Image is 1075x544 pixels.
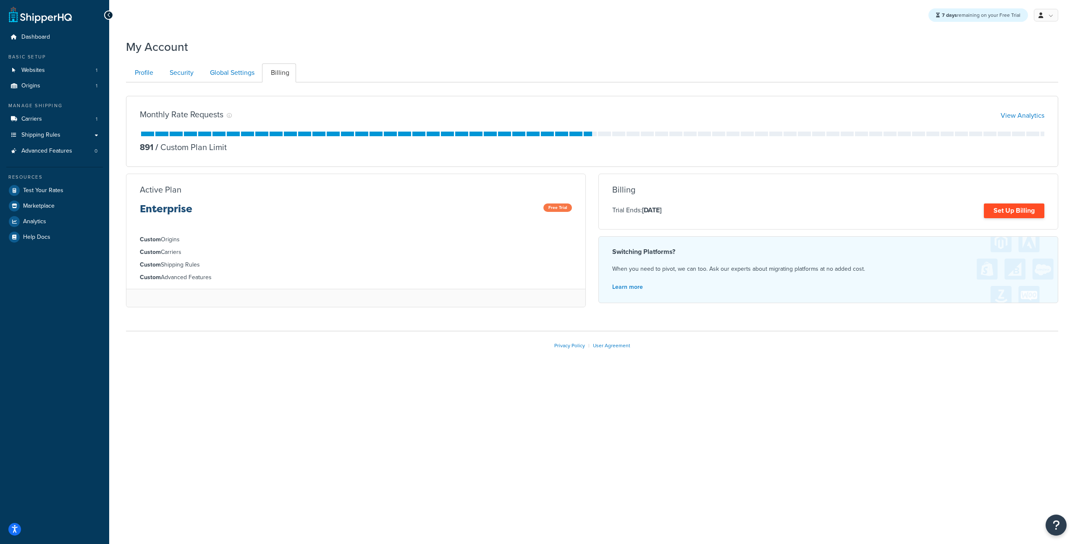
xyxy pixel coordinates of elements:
div: remaining on your Free Trial [928,8,1028,22]
strong: Custom [140,235,161,244]
span: Websites [21,67,45,74]
h1: My Account [126,39,188,55]
span: Shipping Rules [21,132,60,139]
strong: [DATE] [642,205,661,215]
h3: Enterprise [140,203,192,221]
span: 1 [96,116,97,123]
p: Trial Ends: [612,205,661,216]
li: Advanced Features [140,273,572,282]
a: Carriers 1 [6,111,103,127]
h4: Switching Platforms? [612,247,1044,257]
li: Origins [140,235,572,244]
span: Carriers [21,116,42,123]
strong: Custom [140,260,161,269]
strong: 7 days [942,11,957,19]
span: Analytics [23,218,46,225]
a: Profile [126,63,160,82]
span: / [155,141,158,153]
li: Websites [6,63,103,78]
li: Advanced Features [6,143,103,159]
a: Test Your Rates [6,183,103,198]
div: Basic Setup [6,53,103,61]
strong: Custom [140,248,161,256]
li: Origins [6,78,103,94]
h3: Active Plan [140,185,181,194]
strong: Custom [140,273,161,282]
span: 1 [96,82,97,90]
span: Marketplace [23,203,55,210]
span: Advanced Features [21,148,72,155]
a: Shipping Rules [6,127,103,143]
span: Help Docs [23,234,50,241]
li: Carriers [6,111,103,127]
a: Advanced Features 0 [6,143,103,159]
a: Websites 1 [6,63,103,78]
a: ShipperHQ Home [9,6,72,23]
a: Security [161,63,200,82]
h3: Billing [612,185,635,194]
span: 0 [94,148,97,155]
span: Free Trial [543,203,572,212]
a: Privacy Policy [554,342,585,349]
a: Help Docs [6,230,103,245]
span: | [588,342,590,349]
a: Analytics [6,214,103,229]
button: Open Resource Center [1046,515,1067,536]
li: Carriers [140,248,572,257]
div: Manage Shipping [6,102,103,109]
h3: Monthly Rate Requests [140,110,223,119]
span: Dashboard [21,34,50,41]
a: View Analytics [1001,111,1044,120]
a: Billing [262,63,296,82]
p: 891 [140,141,153,153]
span: Test Your Rates [23,187,63,194]
span: Origins [21,82,40,90]
a: Global Settings [201,63,261,82]
span: 1 [96,67,97,74]
div: Resources [6,174,103,181]
p: When you need to pivot, we can too. Ask our experts about migrating platforms at no added cost. [612,264,1044,275]
a: Marketplace [6,198,103,214]
a: Learn more [612,283,643,291]
li: Shipping Rules [140,260,572,269]
a: Dashboard [6,29,103,45]
a: Set Up Billing [984,203,1044,218]
a: User Agreement [593,342,630,349]
a: Origins 1 [6,78,103,94]
p: Custom Plan Limit [153,141,227,153]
